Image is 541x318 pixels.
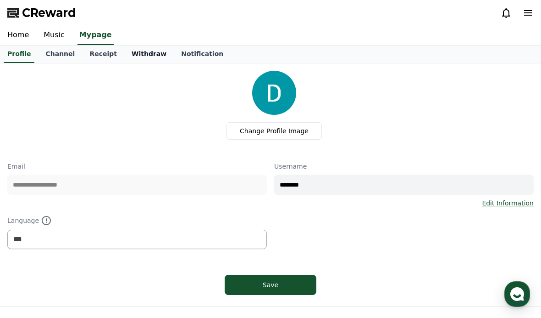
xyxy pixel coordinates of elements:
[4,45,34,63] a: Profile
[36,26,72,45] a: Music
[38,45,82,63] a: Channel
[23,256,39,263] span: Home
[61,242,118,265] a: Messages
[243,280,298,290] div: Save
[7,162,267,171] p: Email
[82,45,124,63] a: Receipt
[124,45,174,63] a: Withdraw
[118,242,176,265] a: Settings
[274,162,534,171] p: Username
[76,256,103,263] span: Messages
[482,199,534,208] a: Edit Information
[7,6,76,20] a: CReward
[225,275,316,295] button: Save
[252,71,296,115] img: profile_image
[136,256,158,263] span: Settings
[7,215,267,226] p: Language
[226,122,322,140] label: Change Profile Image
[77,26,114,45] a: Mypage
[3,242,61,265] a: Home
[174,45,231,63] a: Notification
[22,6,76,20] span: CReward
